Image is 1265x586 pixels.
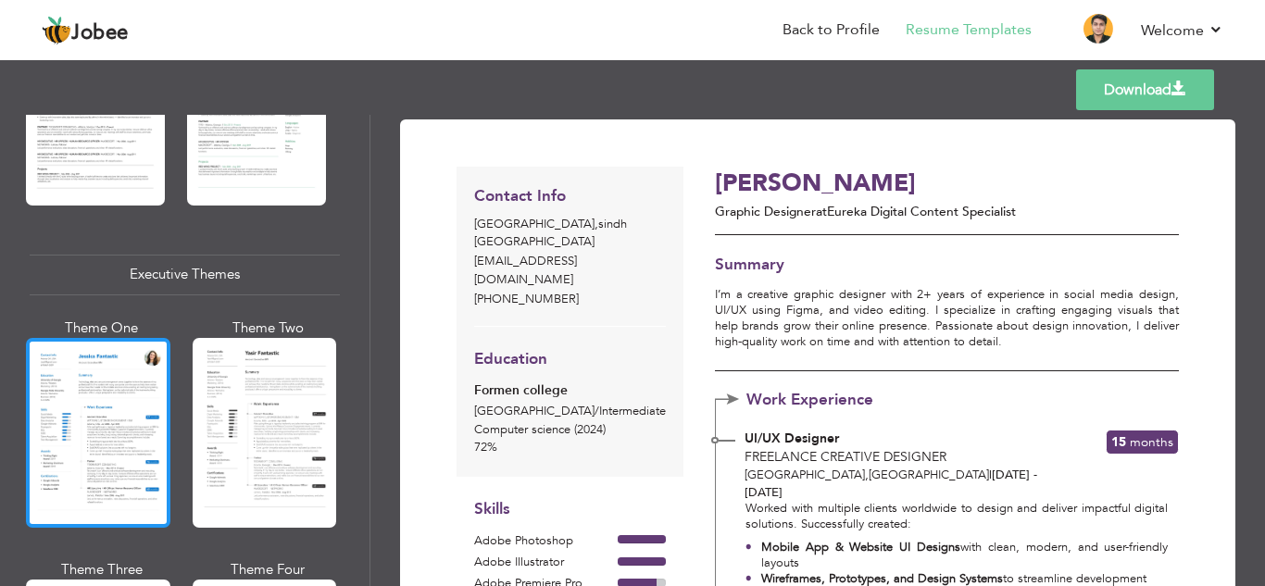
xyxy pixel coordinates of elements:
[745,501,1168,532] p: Worked with multiple clients worldwide to design and deliver impactful digital solutions. Success...
[474,291,666,309] p: [PHONE_NUMBER]
[1083,14,1113,44] img: Profile Img
[783,19,880,41] a: Back to Profile
[1111,433,1126,451] span: 15
[715,170,1063,199] h3: [PERSON_NAME]
[595,216,598,232] span: ,
[745,467,989,483] span: [GEOGRAPHIC_DATA] [GEOGRAPHIC_DATA]
[816,203,827,220] span: at
[196,318,341,338] div: Theme Two
[30,318,174,338] div: Theme One
[30,560,174,580] div: Theme Three
[42,16,129,45] a: Jobee
[746,392,903,409] span: Work Experience
[761,540,1169,571] p: with clean, modern, and user-friendly layouts
[715,203,1063,221] p: Graphic Designer Eureka digital content specialist
[474,253,666,289] p: [EMAIL_ADDRESS][DOMAIN_NAME]
[745,430,839,447] span: UI/UX Designer
[474,216,666,252] p: [GEOGRAPHIC_DATA] sindh [GEOGRAPHIC_DATA]
[865,467,869,483] span: ,
[474,351,666,368] h3: Education
[761,539,960,555] strong: Mobile App & Website UI Designs
[474,501,666,518] h3: Skills
[595,403,599,419] span: /
[42,16,71,45] img: jobee.io
[30,255,340,294] div: Executive Themes
[745,448,946,466] span: Freelance Creative Designer
[745,467,1037,501] span: [DATE] - [DATE]
[474,381,666,401] div: Formen college
[715,256,1179,274] h3: Summary
[474,188,666,206] h3: Contact Info
[474,532,618,551] div: Adobe Photoshop
[1141,19,1223,42] a: Welcome
[474,439,497,455] span: 72%
[196,560,341,580] div: Theme Four
[1130,433,1173,451] span: Months
[715,287,1179,350] p: I’m a creative graphic designer with 2+ years of experience in social media design, UI/UX using F...
[989,467,992,483] span: |
[71,23,129,44] span: Jobee
[1076,69,1214,110] a: Download
[906,19,1032,41] a: Resume Templates
[474,554,618,572] div: Adobe Illustrator
[474,421,570,438] span: Computer science
[574,421,606,438] span: (2024)
[474,403,666,419] span: [GEOGRAPHIC_DATA] Intermediate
